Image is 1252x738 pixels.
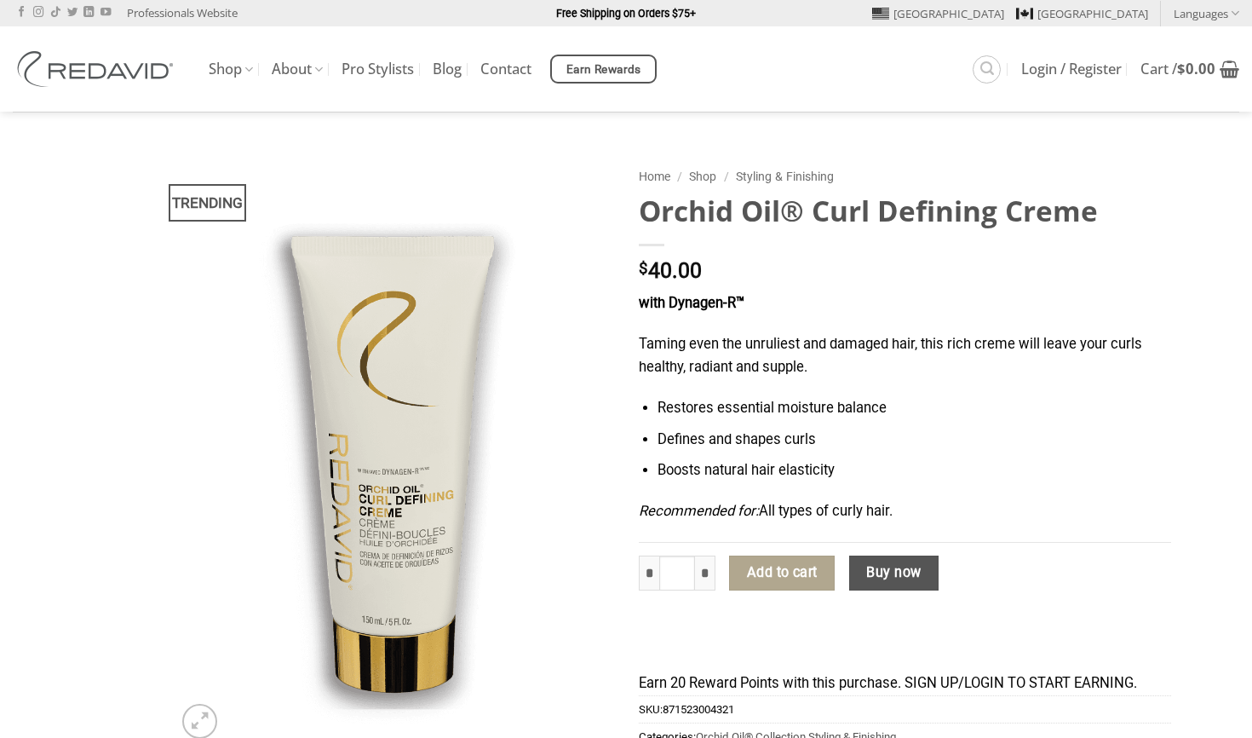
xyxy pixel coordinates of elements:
span: $ [1177,59,1186,78]
h1: Orchid Oil® Curl Defining Creme [639,193,1171,229]
li: Restores essential moisture balance [658,397,1171,420]
span: Cart / [1140,62,1215,76]
a: Follow on YouTube [101,7,111,19]
a: Styling & Finishing [736,170,834,183]
input: Reduce quantity of Orchid Oil® Curl Defining Creme [639,556,659,591]
a: Follow on TikTok [50,7,60,19]
a: Home [639,170,670,183]
a: Follow on Twitter [67,7,78,19]
span: Earn Rewards [566,61,641,79]
input: Increase quantity of Orchid Oil® Curl Defining Creme [695,556,715,591]
li: Defines and shapes curls [658,429,1171,452]
a: Earn Rewards [550,55,657,84]
a: Shop [209,53,253,86]
span: / [677,170,682,183]
a: Shop [689,170,716,183]
a: Login / Register [1021,54,1122,84]
em: Recommended for: [639,503,759,519]
p: All types of curly hair. [639,500,1171,523]
strong: with Dynagen-R™ [639,295,744,311]
a: Follow on Facebook [16,7,26,19]
a: [GEOGRAPHIC_DATA] [872,1,1004,26]
a: Follow on Instagram [33,7,43,19]
span: 871523004321 [663,703,734,716]
span: Login / Register [1021,62,1122,76]
p: Taming even the unruliest and damaged hair, this rich creme will leave your curls healthy, radian... [639,333,1171,378]
a: Search [973,55,1001,84]
a: View cart [1140,50,1239,88]
span: $ [639,261,648,277]
span: / [724,170,729,183]
a: [GEOGRAPHIC_DATA] [1016,1,1148,26]
div: Earn 20 Reward Points with this purchase. SIGN UP/LOGIN TO START EARNING. [639,672,1171,695]
img: REDAVID Salon Products | United States [13,51,183,87]
button: Add to cart [729,556,835,591]
bdi: 40.00 [639,258,702,283]
a: Blog [433,54,462,84]
a: Zoom [182,704,216,738]
bdi: 0.00 [1177,59,1215,78]
a: Contact [480,54,531,84]
strong: Free Shipping on Orders $75+ [556,7,696,20]
input: Product quantity [659,556,695,591]
nav: Breadcrumb [639,167,1171,187]
a: Languages [1174,1,1239,26]
a: Follow on LinkedIn [83,7,94,19]
a: Pro Stylists [342,54,414,84]
a: About [272,53,323,86]
li: Boosts natural hair elasticity [658,459,1171,482]
button: Buy now [849,556,939,591]
span: SKU: [639,695,1171,723]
